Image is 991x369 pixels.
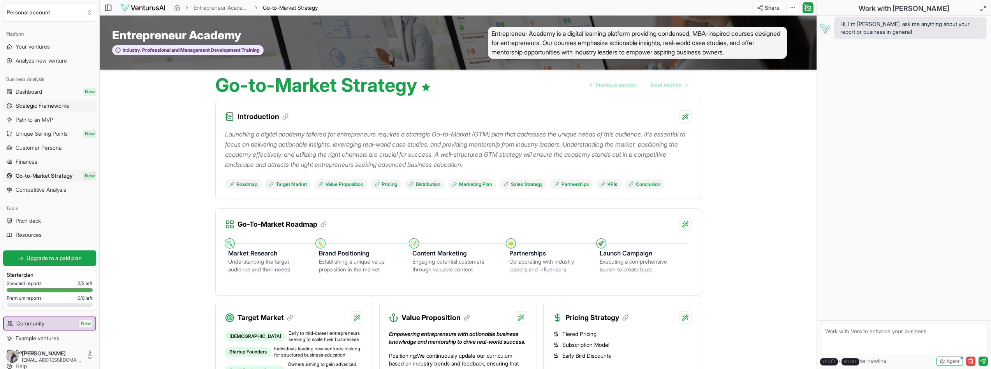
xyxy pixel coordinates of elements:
span: + for newline [820,357,887,366]
span: Competitive Analysis [16,186,66,194]
span: Agent [947,358,959,364]
a: Distribution [405,179,445,189]
button: Industry:Professional and Management Development Training [112,45,264,56]
div: Executing a comprehensive launch to create buzz [600,258,676,273]
div: Establishing a unique value proposition in the market [319,258,400,273]
a: Target Market [265,179,311,189]
div: 🤝 [508,240,514,247]
a: Path to an MVP [3,114,96,126]
button: Select an organization [3,3,96,22]
span: 2 / 2 left [77,280,93,287]
span: Upgrade to a paid plan [26,254,82,262]
a: Partnerships [550,179,593,189]
img: Vera [818,22,831,34]
h3: Go-To-Market Roadmap [238,219,327,230]
span: Pitch deck [16,217,41,225]
h3: Market Research [228,248,306,258]
span: Example ventures [16,334,59,342]
h3: Content Marketing [412,248,497,258]
span: Hi, I'm [PERSON_NAME], ask me anything about your report or business in general! [840,20,980,36]
img: ALV-UjV3653WCVeqiiJESE5joN7hSFvd-lrkbp7l0r5XmOySN-Fgh95MdSRzNK4uu6Tsj75EVMh2ipPZYgfZSswNdznSUF1Oo... [6,350,19,363]
a: Your ventures [3,40,96,53]
div: Platform [3,28,96,40]
span: Professional and Management Development Training [141,47,259,53]
a: Sales Strategy [500,179,547,189]
span: [PERSON_NAME] [22,350,84,357]
span: Early to mid-career entrepreneurs seeking to scale their businesses [289,330,363,343]
h3: Partnerships [509,248,587,258]
span: Analyze new venture [16,57,67,65]
div: Startup Founders [225,347,271,357]
nav: pagination [584,77,694,93]
a: Resources [3,229,96,241]
a: Strategic Frameworks [3,100,96,112]
div: Understanding the target audience and their needs [228,258,306,273]
a: Conclusion [625,179,665,189]
button: Agent [936,357,963,366]
a: Go to next page [644,77,694,93]
span: Strategic Frameworks [16,102,69,110]
span: New [83,130,96,138]
span: New [83,172,96,180]
a: Competitive Analysis [3,184,96,196]
div: [DEMOGRAPHIC_DATA] [225,331,285,341]
kbd: enter [841,358,859,366]
a: CommunityNew [4,317,95,330]
span: Share [765,4,780,12]
span: Path to an MVP [16,116,53,124]
h3: Pricing Strategy [565,312,628,323]
span: Go-to-Market Strategy [16,172,73,180]
a: KPIs [596,179,621,189]
div: Engaging potential customers through valuable content [412,258,497,273]
div: 🏷️ [317,240,324,247]
h3: Target Market [238,312,293,323]
a: DashboardNew [3,86,96,98]
span: [EMAIL_ADDRESS][DOMAIN_NAME] [22,357,84,363]
li: Early Bird Discounts [553,352,691,360]
span: Finances [16,158,37,166]
h3: Launch Campaign [600,248,676,258]
h3: Value Proposition [401,312,470,323]
span: Entrepreneur Academy [112,28,241,42]
a: Roadmap [225,179,262,189]
li: Subscription Model [553,341,691,349]
span: Standard reports [7,280,42,287]
span: Go-to-Market Strategy [263,4,318,12]
p: Launching a digital academy tailored for entrepreneurs requires a strategic Go-to-Market (GTM) pl... [225,129,692,170]
button: Share [753,2,783,14]
span: Unique Selling Points [16,130,68,138]
h1: Go-to-Market Strategy [215,76,431,94]
div: 📝 [411,240,417,247]
a: Value Proposition [314,179,368,189]
span: Next section [651,81,682,89]
h3: Starter plan [7,271,93,279]
div: 🚀 [598,240,604,247]
img: logo [120,3,166,12]
a: Analyze new venture [3,54,96,67]
span: Individuals leading new ventures looking for structured business education [274,346,363,358]
a: Pricing [371,179,401,189]
button: Settings [3,346,96,359]
span: Community [16,320,44,327]
h2: Work with [PERSON_NAME] [859,3,949,14]
div: Business Analysis [3,73,96,86]
a: Go to previous page [584,77,643,93]
a: Go-to-Market StrategyNew [3,170,96,182]
span: New [79,320,92,327]
span: Go-to-Market Strategy [263,4,318,11]
a: Unique Selling PointsNew [3,128,96,140]
div: Collaborating with industry leaders and influencers [509,258,587,273]
kbd: shift [820,358,838,366]
span: Previous section [595,81,637,89]
div: 🔍 [227,240,233,247]
span: Your ventures [16,43,50,51]
a: Marketing Plan [448,179,496,189]
h3: Brand Positioning [319,248,400,258]
a: Customer Persona [3,142,96,154]
span: New [83,88,96,96]
nav: breadcrumb [174,4,318,12]
span: Dashboard [16,88,42,96]
div: Tools [3,202,96,215]
span: Resources [16,231,42,239]
a: Finances [3,156,96,168]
